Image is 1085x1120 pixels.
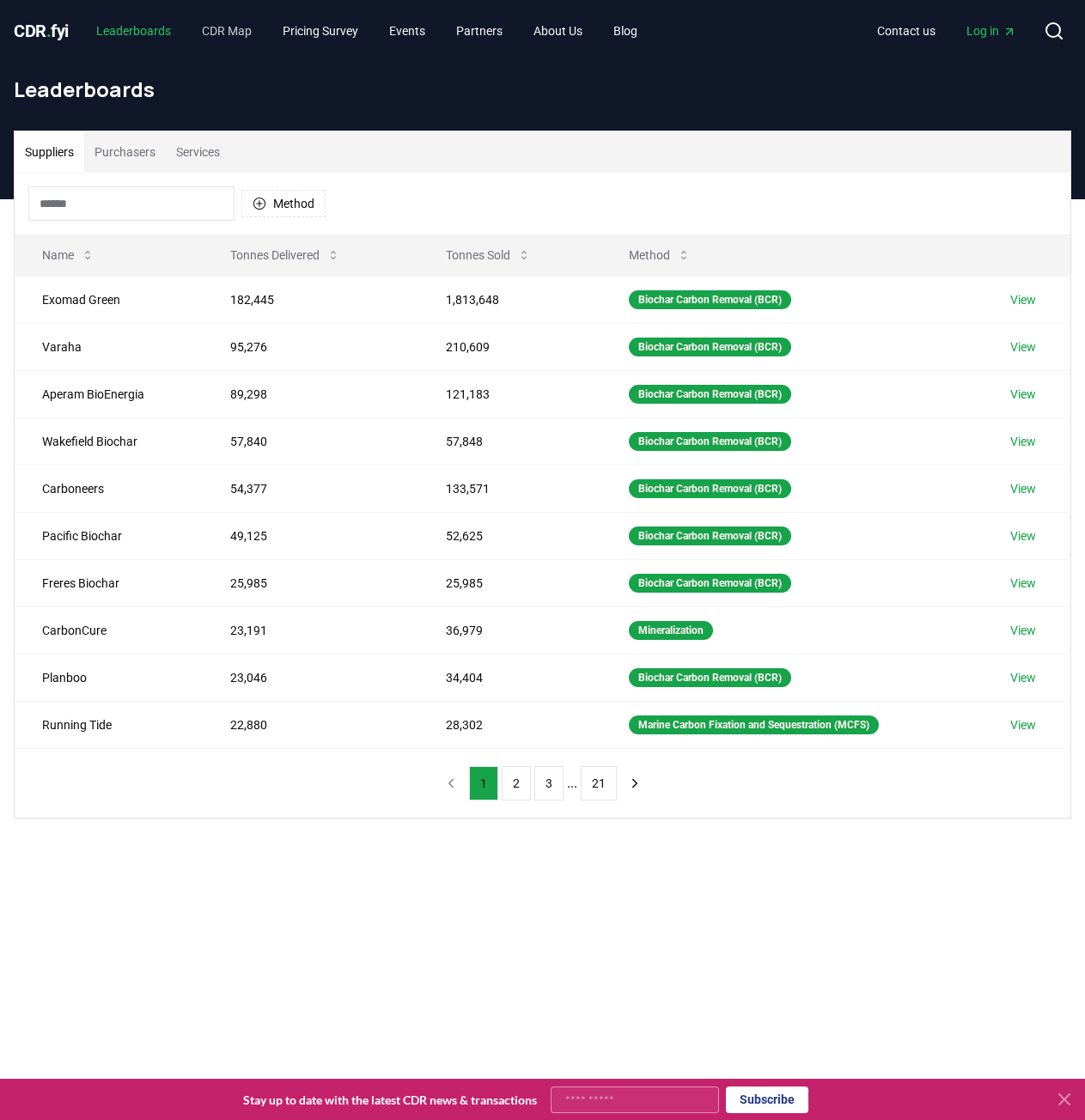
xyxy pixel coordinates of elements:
div: Mineralization [629,621,713,640]
td: 52,625 [418,512,601,559]
td: Freres Biochar [15,559,203,606]
td: 25,985 [203,559,418,606]
a: View [1010,527,1036,545]
td: 95,276 [203,323,418,370]
td: Aperam BioEnergia [15,370,203,417]
a: View [1010,338,1036,356]
a: View [1010,575,1036,592]
td: 182,445 [203,276,418,323]
span: CDR fyi [14,21,69,41]
td: 1,813,648 [418,276,601,323]
td: 121,183 [418,370,601,417]
button: Purchasers [84,131,166,173]
div: Biochar Carbon Removal (BCR) [629,290,791,309]
a: View [1010,480,1036,497]
a: About Us [520,15,596,46]
a: CDR.fyi [14,19,69,43]
div: Biochar Carbon Removal (BCR) [629,338,791,356]
td: 89,298 [203,370,418,417]
a: View [1010,669,1036,686]
td: Varaha [15,323,203,370]
td: 57,848 [418,417,601,465]
td: 49,125 [203,512,418,559]
td: 54,377 [203,465,418,512]
td: 34,404 [418,654,601,701]
button: 21 [581,766,617,800]
a: Blog [600,15,651,46]
button: Method [615,238,704,272]
div: Biochar Carbon Removal (BCR) [629,432,791,451]
td: CarbonCure [15,606,203,654]
button: Method [241,190,326,217]
a: Partners [442,15,516,46]
a: View [1010,433,1036,450]
a: View [1010,291,1036,308]
td: Exomad Green [15,276,203,323]
li: ... [567,773,577,794]
button: Suppliers [15,131,84,173]
td: 36,979 [418,606,601,654]
div: Marine Carbon Fixation and Sequestration (MCFS) [629,715,879,734]
nav: Main [82,15,651,46]
a: CDR Map [188,15,265,46]
td: 28,302 [418,701,601,748]
span: Log in [966,22,1016,40]
div: Biochar Carbon Removal (BCR) [629,527,791,545]
td: 25,985 [418,559,601,606]
button: 2 [502,766,531,800]
div: Biochar Carbon Removal (BCR) [629,385,791,404]
td: Pacific Biochar [15,512,203,559]
a: Leaderboards [82,15,185,46]
a: Pricing Survey [269,15,372,46]
div: Biochar Carbon Removal (BCR) [629,574,791,593]
td: 57,840 [203,417,418,465]
span: . [46,21,52,41]
td: 23,191 [203,606,418,654]
a: Events [375,15,439,46]
button: next page [620,766,649,800]
div: Biochar Carbon Removal (BCR) [629,668,791,687]
button: Services [166,131,230,173]
a: View [1010,716,1036,733]
button: 3 [534,766,564,800]
td: Planboo [15,654,203,701]
button: Tonnes Sold [432,238,545,272]
a: Log in [953,15,1030,46]
td: Carboneers [15,465,203,512]
a: View [1010,622,1036,639]
button: Name [28,238,108,272]
td: Running Tide [15,701,203,748]
h1: Leaderboards [14,76,1071,103]
div: Biochar Carbon Removal (BCR) [629,479,791,498]
nav: Main [863,15,1030,46]
a: View [1010,386,1036,403]
button: 1 [469,766,498,800]
button: Tonnes Delivered [216,238,354,272]
td: 23,046 [203,654,418,701]
td: 133,571 [418,465,601,512]
td: 210,609 [418,323,601,370]
td: Wakefield Biochar [15,417,203,465]
a: Contact us [863,15,949,46]
td: 22,880 [203,701,418,748]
